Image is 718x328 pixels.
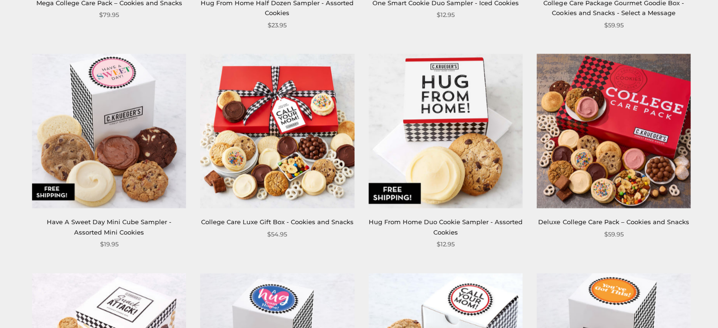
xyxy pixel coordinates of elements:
[201,218,354,226] a: College Care Luxe Gift Box - Cookies and Snacks
[99,10,119,20] span: $79.95
[537,54,691,208] img: Deluxe College Care Pack – Cookies and Snacks
[369,54,523,208] a: Hug From Home Duo Cookie Sampler - Assorted Cookies
[437,239,455,249] span: $12.95
[604,229,623,239] span: $59.95
[604,20,623,30] span: $59.95
[100,239,118,249] span: $19.95
[368,54,522,208] img: Hug From Home Duo Cookie Sampler - Assorted Cookies
[47,218,171,235] a: Have A Sweet Day Mini Cube Sampler - Assorted Mini Cookies
[32,54,186,208] img: Have A Sweet Day Mini Cube Sampler - Assorted Mini Cookies
[200,54,354,208] img: College Care Luxe Gift Box - Cookies and Snacks
[267,229,287,239] span: $54.95
[8,292,98,320] iframe: Sign Up via Text for Offers
[538,218,689,226] a: Deluxe College Care Pack – Cookies and Snacks
[369,218,523,235] a: Hug From Home Duo Cookie Sampler - Assorted Cookies
[268,20,287,30] span: $23.95
[437,10,455,20] span: $12.95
